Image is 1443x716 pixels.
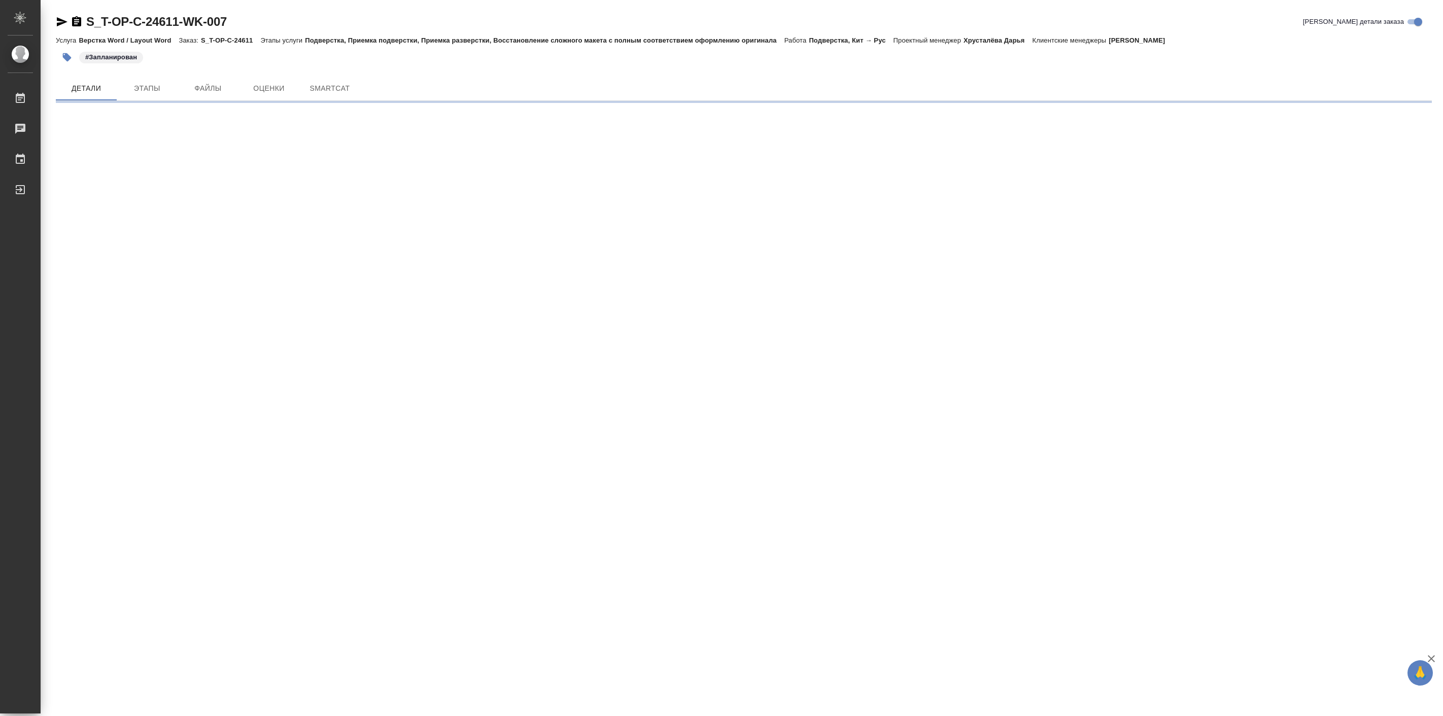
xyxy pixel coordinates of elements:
button: Добавить тэг [56,46,78,68]
p: #Запланирован [85,52,137,62]
p: Этапы услуги [260,37,305,44]
p: Работа [784,37,809,44]
p: Хрусталёва Дарья [964,37,1033,44]
p: Услуга [56,37,79,44]
p: [PERSON_NAME] [1109,37,1173,44]
p: Верстка Word / Layout Word [79,37,179,44]
span: Запланирован [78,52,144,61]
p: Заказ: [179,37,201,44]
p: Проектный менеджер [894,37,964,44]
span: Детали [62,82,111,95]
span: Файлы [184,82,232,95]
p: Клиентские менеджеры [1033,37,1109,44]
p: Подверстка, Кит → Рус [809,37,893,44]
p: S_T-OP-C-24611 [201,37,260,44]
p: Подверстка, Приемка подверстки, Приемка разверстки, Восстановление сложного макета с полным соотв... [305,37,784,44]
button: Скопировать ссылку для ЯМессенджера [56,16,68,28]
span: Оценки [245,82,293,95]
span: 🙏 [1412,662,1429,684]
a: S_T-OP-C-24611-WK-007 [86,15,227,28]
button: 🙏 [1407,660,1433,686]
span: SmartCat [305,82,354,95]
span: Этапы [123,82,171,95]
span: [PERSON_NAME] детали заказа [1303,17,1404,27]
button: Скопировать ссылку [71,16,83,28]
